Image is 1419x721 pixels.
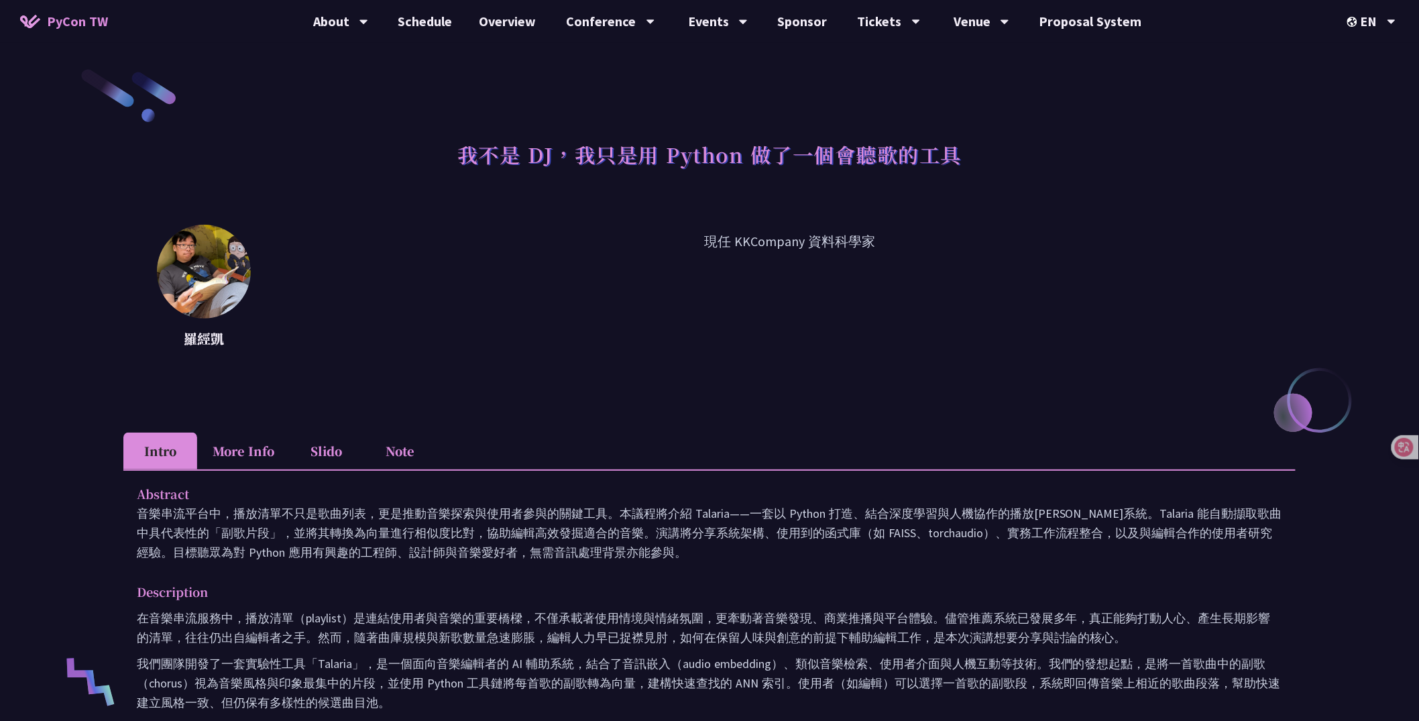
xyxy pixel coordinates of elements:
[123,433,197,469] li: Intro
[284,231,1296,352] p: 現任 KKCompany 資料科學家
[137,504,1282,562] p: 音樂串流平台中，播放清單不只是歌曲列表，更是推動音樂探索與使用者參與的關鍵工具。本議程將介紹 Talaria——一套以 Python 打造、結合深度學習與人機協作的播放[PERSON_NAME]...
[137,608,1282,647] p: 在音樂串流服務中，播放清單（playlist）是連結使用者與音樂的重要橋樑，不僅承載著使用情境與情緒氛圍，更牽動著音樂發現、商業推播與平台體驗。儘管推薦系統已發展多年，真正能夠打動人心、產生長期...
[157,225,251,319] img: 羅經凱
[157,329,251,349] p: 羅經凱
[20,15,40,28] img: Home icon of PyCon TW 2025
[7,5,121,38] a: PyCon TW
[47,11,108,32] span: PyCon TW
[197,433,290,469] li: More Info
[1347,17,1361,27] img: Locale Icon
[137,484,1255,504] p: Abstract
[137,582,1255,602] p: Description
[290,433,363,469] li: Slido
[137,654,1282,712] p: 我們團隊開發了一套實驗性工具「Talaria」，是一個面向音樂編輯者的 AI 輔助系統，結合了音訊嵌入（audio embedding）、類似音樂檢索、使用者介面與人機互動等技術。我們的發想起點...
[457,134,962,174] h1: 我不是 DJ，我只是用 Python 做了一個會聽歌的工具
[363,433,437,469] li: Note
